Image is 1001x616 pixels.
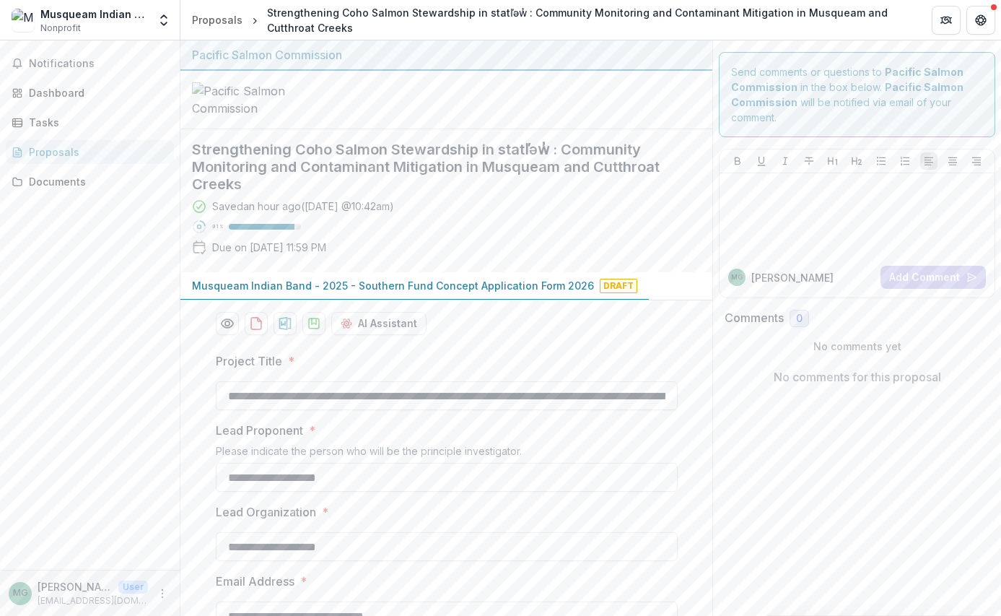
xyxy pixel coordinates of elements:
[29,144,162,160] div: Proposals
[725,339,989,354] p: No comments yet
[192,46,701,64] div: Pacific Salmon Commission
[192,82,336,117] img: Pacific Salmon Commission
[29,85,162,100] div: Dashboard
[192,141,678,193] h2: Strengthening Coho Salmon Stewardship in statl̕əw̓ : Community Monitoring and Contaminant Mitigat...
[216,503,316,521] p: Lead Organization
[6,140,174,164] a: Proposals
[944,152,961,170] button: Align Center
[731,274,743,281] div: Madeline Greenwood
[29,58,168,70] span: Notifications
[880,266,986,289] button: Add Comment
[932,6,961,35] button: Partners
[6,170,174,194] a: Documents
[216,352,282,370] p: Project Title
[873,152,890,170] button: Bullet List
[751,270,834,285] p: [PERSON_NAME]
[245,312,268,335] button: download-proposal
[40,22,81,35] span: Nonprofit
[12,9,35,32] img: Musqueam Indian Band
[6,52,174,75] button: Notifications
[186,2,914,38] nav: breadcrumb
[216,422,303,439] p: Lead Proponent
[212,222,223,232] p: 91 %
[13,589,28,598] div: Madeline Greenwood
[600,279,637,293] span: Draft
[192,12,242,27] div: Proposals
[848,152,865,170] button: Heading 2
[824,152,842,170] button: Heading 1
[118,581,148,594] p: User
[6,110,174,134] a: Tasks
[777,152,794,170] button: Italicize
[966,6,995,35] button: Get Help
[216,445,678,463] div: Please indicate the person who will be the principle investigator.
[38,579,113,594] p: [PERSON_NAME]
[267,5,909,35] div: Strengthening Coho Salmon Stewardship in statl̕əw̓ : Community Monitoring and Contaminant Mitigat...
[968,152,985,170] button: Align Right
[154,6,174,35] button: Open entity switcher
[212,240,326,255] p: Due on [DATE] 11:59 PM
[212,199,394,214] div: Saved an hour ago ( [DATE] @ 10:42am )
[29,115,162,130] div: Tasks
[896,152,914,170] button: Ordered List
[331,312,427,335] button: AI Assistant
[38,594,148,607] p: [EMAIL_ADDRESS][DOMAIN_NAME]
[774,368,941,386] p: No comments for this proposal
[186,9,248,30] a: Proposals
[192,278,594,293] p: Musqueam Indian Band - 2025 - Southern Fund Concept Application Form 2026
[274,312,297,335] button: download-proposal
[725,311,784,325] h2: Comments
[40,6,148,22] div: Musqueam Indian Band
[920,152,937,170] button: Align Left
[729,152,746,170] button: Bold
[753,152,770,170] button: Underline
[29,174,162,189] div: Documents
[216,312,239,335] button: Preview 7288c1fb-5555-4181-9e50-4e41c23b38c8-0.pdf
[154,585,171,602] button: More
[719,52,995,137] div: Send comments or questions to in the box below. will be notified via email of your comment.
[302,312,325,335] button: download-proposal
[216,573,294,590] p: Email Address
[800,152,818,170] button: Strike
[6,81,174,105] a: Dashboard
[796,313,803,325] span: 0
